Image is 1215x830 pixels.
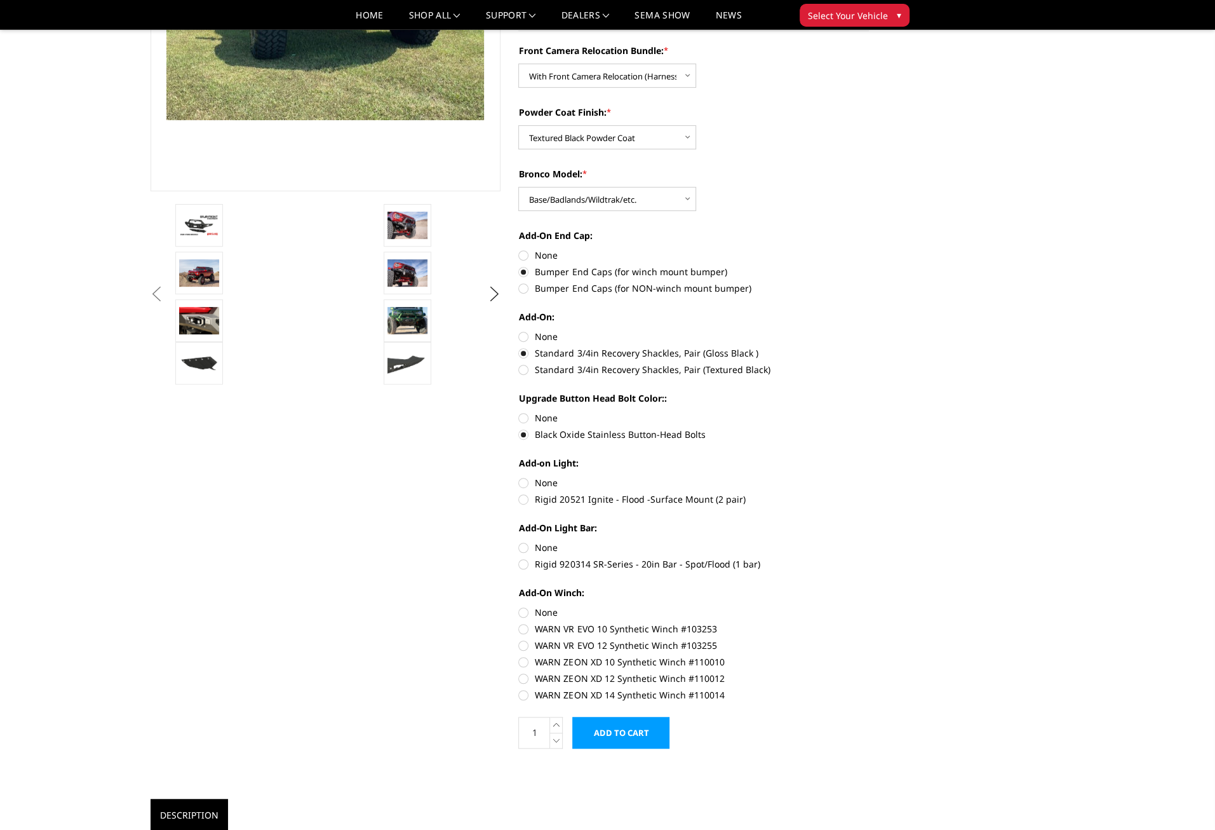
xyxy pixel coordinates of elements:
label: None [518,476,869,489]
a: SEMA Show [634,11,690,29]
label: Bronco Model: [518,167,869,180]
label: Standard 3/4in Recovery Shackles, Pair (Textured Black) [518,363,869,376]
label: WARN ZEON XD 12 Synthetic Winch #110012 [518,672,869,685]
label: WARN ZEON XD 10 Synthetic Winch #110010 [518,655,869,669]
label: Upgrade Button Head Bolt Color:: [518,391,869,405]
img: Bronco Baja Front (winch mount) [179,259,219,286]
span: Select Your Vehicle [808,9,888,22]
label: None [518,606,869,619]
a: Dealers [561,11,610,29]
label: Standard 3/4in Recovery Shackles, Pair (Gloss Black ) [518,346,869,360]
img: Relocates Front Parking Sensors & Accepts Rigid LED Lights Ignite Series [179,307,219,334]
label: Rigid 20521 Ignite - Flood -Surface Mount (2 pair) [518,493,869,506]
label: Add-On Winch: [518,586,869,599]
img: Bodyguard Ford Bronco [179,214,219,236]
label: Rigid 920314 SR-Series - 20in Bar - Spot/Flood (1 bar) [518,557,869,571]
a: Support [486,11,536,29]
label: Bumper End Caps (for NON-winch mount bumper) [518,282,869,295]
label: Black Oxide Stainless Button-Head Bolts [518,428,869,441]
img: Bronco Baja Front (winch mount) [387,259,427,286]
label: Add-On Light Bar: [518,521,869,534]
label: None [518,411,869,425]
img: Reinforced Steel Bolt-On Skid Plate, included with all purchases [179,352,219,375]
label: Add-on Light: [518,456,869,470]
label: WARN VR EVO 10 Synthetic Winch #103253 [518,622,869,636]
label: None [518,541,869,554]
a: Home [356,11,383,29]
span: ▾ [897,8,901,22]
img: Bolt-on end cap. Widens your Bronco bumper to match the factory fender flares. [387,352,427,375]
label: Add-On: [518,310,869,323]
label: None [518,330,869,343]
input: Add to Cart [572,717,669,749]
button: Previous [147,285,166,304]
a: shop all [409,11,460,29]
label: None [518,248,869,262]
button: Select Your Vehicle [800,4,910,27]
label: WARN VR EVO 12 Synthetic Winch #103255 [518,639,869,652]
label: Front Camera Relocation Bundle: [518,44,869,57]
label: Powder Coat Finish: [518,105,869,119]
button: Next [485,285,504,304]
a: News [715,11,741,29]
label: Bumper End Caps (for winch mount bumper) [518,265,869,278]
img: Bronco Baja Front (winch mount) [387,307,427,334]
img: Bronco Baja Front (winch mount) [387,212,427,238]
label: WARN ZEON XD 14 Synthetic Winch #110014 [518,688,869,702]
label: Add-On End Cap: [518,229,869,242]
